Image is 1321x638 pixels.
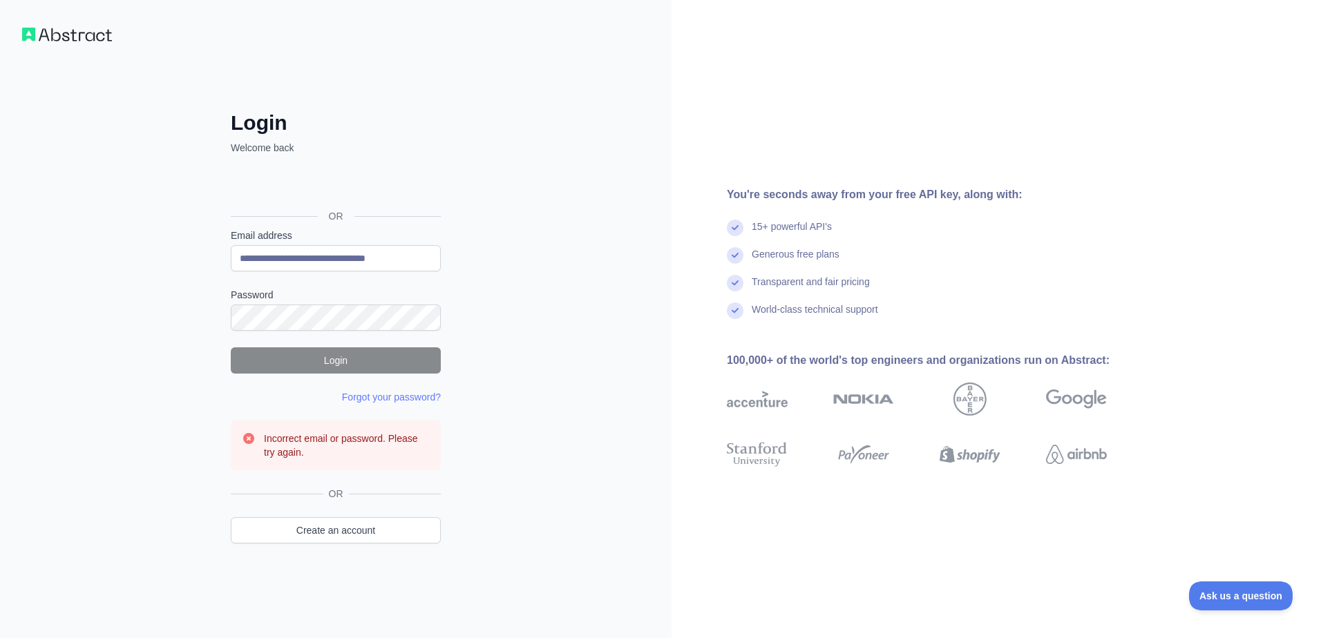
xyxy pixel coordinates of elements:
[752,247,839,275] div: Generous free plans
[940,439,1000,470] img: shopify
[231,347,441,374] button: Login
[224,170,445,200] iframe: Schaltfläche „Über Google anmelden“
[727,352,1151,369] div: 100,000+ of the world's top engineers and organizations run on Abstract:
[231,517,441,543] a: Create an account
[727,302,743,319] img: check mark
[1189,581,1293,610] iframe: Toggle Customer Support
[752,275,870,302] div: Transparent and fair pricing
[727,275,743,291] img: check mark
[231,141,441,155] p: Welcome back
[727,383,788,416] img: accenture
[342,391,441,403] a: Forgot your password?
[231,110,441,135] h2: Login
[1046,439,1107,470] img: airbnb
[833,383,894,416] img: nokia
[318,209,354,223] span: OR
[752,220,832,247] div: 15+ powerful API's
[323,487,349,501] span: OR
[1046,383,1107,416] img: google
[231,288,441,302] label: Password
[22,28,112,41] img: Workflow
[727,220,743,236] img: check mark
[953,383,987,416] img: bayer
[264,432,430,459] h3: Incorrect email or password. Please try again.
[727,247,743,264] img: check mark
[231,229,441,242] label: Email address
[833,439,894,470] img: payoneer
[727,439,788,470] img: stanford university
[727,186,1151,203] div: You're seconds away from your free API key, along with:
[752,302,878,330] div: World-class technical support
